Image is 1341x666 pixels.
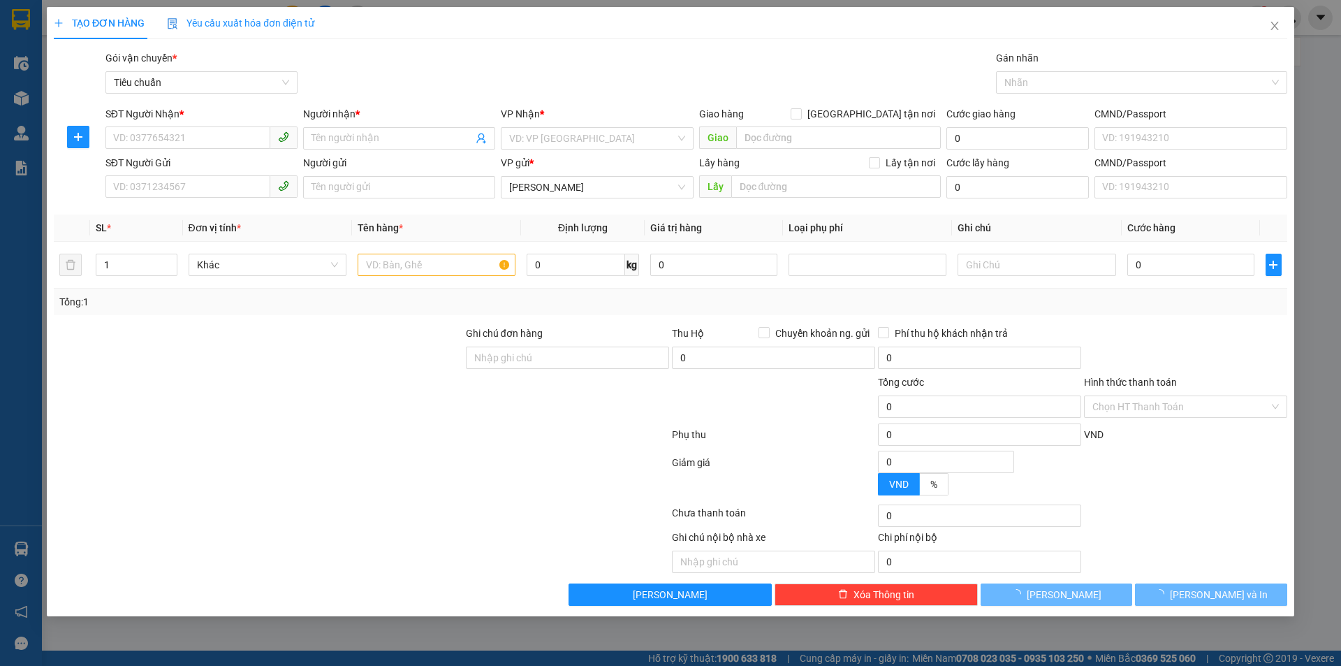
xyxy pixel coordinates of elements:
span: Phí thu hộ khách nhận trả [889,326,1013,341]
span: Khác [197,254,338,275]
span: up [166,256,174,265]
div: Người gửi [303,155,495,171]
th: Ghi chú [953,215,1122,242]
div: Chi phí nội bộ [878,530,1081,551]
div: Giảm giá [670,455,877,502]
span: % [930,479,937,490]
span: Decrease Value [161,265,177,275]
span: Thu Hộ [672,328,704,339]
th: Loại phụ phí [783,215,952,242]
span: [PERSON_NAME] [1027,587,1102,602]
span: [PERSON_NAME] [633,587,708,602]
span: Increase Value [998,451,1013,462]
div: SĐT Người Nhận [105,106,298,122]
span: user-add [476,133,488,144]
span: Giao hàng [699,108,744,120]
button: [PERSON_NAME] [981,584,1132,606]
div: CMND/Passport [1094,106,1287,122]
span: plus [68,131,89,143]
label: Ghi chú đơn hàng [466,328,543,339]
span: close [1269,20,1280,31]
div: Tổng: 1 [59,294,518,310]
span: delete [838,589,848,600]
span: Cư Kuin [510,177,685,198]
button: deleteXóa Thông tin [775,584,979,606]
div: Người nhận [303,106,495,122]
button: [PERSON_NAME] và In [1136,584,1287,606]
span: loading [1012,589,1027,599]
span: Xóa Thông tin [853,587,914,602]
span: Tổng cước [878,377,924,388]
div: Phụ thu [670,427,877,451]
span: plus [1266,259,1280,270]
input: Ghi Chú [958,254,1116,276]
span: Định lượng [558,222,608,233]
div: SĐT Người Gửi [105,155,298,171]
button: plus [1266,254,1281,276]
span: Lấy hàng [699,157,740,168]
label: Cước lấy hàng [946,157,1009,168]
input: VD: Bàn, Ghế [358,254,515,276]
span: [PERSON_NAME] và In [1170,587,1268,602]
input: 0 [650,254,777,276]
span: Giao [699,126,736,149]
label: Gán nhãn [996,52,1039,64]
span: TẠO ĐƠN HÀNG [54,17,145,29]
input: Dọc đường [731,175,941,198]
label: Cước giao hàng [946,108,1016,120]
input: Dọc đường [736,126,941,149]
span: kg [625,254,639,276]
button: plus [67,126,89,148]
span: Gói vận chuyển [105,52,177,64]
span: loading [1155,589,1170,599]
button: [PERSON_NAME] [569,584,772,606]
span: Đơn vị tính [189,222,241,233]
button: Close [1255,7,1294,46]
div: VP gửi [501,155,694,171]
input: Ghi chú đơn hàng [466,347,669,369]
span: Lấy tận nơi [880,155,941,171]
input: Cước lấy hàng [946,176,1089,198]
span: Yêu cầu xuất hóa đơn điện tử [167,17,314,29]
span: Decrease Value [998,462,1013,472]
span: [GEOGRAPHIC_DATA] tận nơi [802,106,941,122]
input: Cước giao hàng [946,127,1089,150]
img: icon [167,18,178,29]
span: down [1002,463,1011,472]
span: VND [1084,429,1104,440]
span: Tên hàng [358,222,403,233]
span: Tiêu chuẩn [114,72,289,93]
span: plus [54,18,64,28]
div: CMND/Passport [1094,155,1287,171]
span: phone [278,131,289,143]
span: Giá trị hàng [650,222,702,233]
span: SL [96,222,108,233]
input: Nhập ghi chú [672,551,875,573]
span: VND [889,479,909,490]
span: Cước hàng [1127,222,1175,233]
span: down [166,266,174,275]
span: Increase Value [161,254,177,265]
span: Lấy [699,175,731,198]
button: delete [59,254,82,276]
span: up [1002,453,1011,461]
span: Chuyển khoản ng. gửi [770,326,875,341]
div: Ghi chú nội bộ nhà xe [672,530,875,551]
span: phone [278,180,289,191]
label: Hình thức thanh toán [1084,377,1177,388]
div: Chưa thanh toán [670,505,877,530]
span: VP Nhận [501,108,541,120]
